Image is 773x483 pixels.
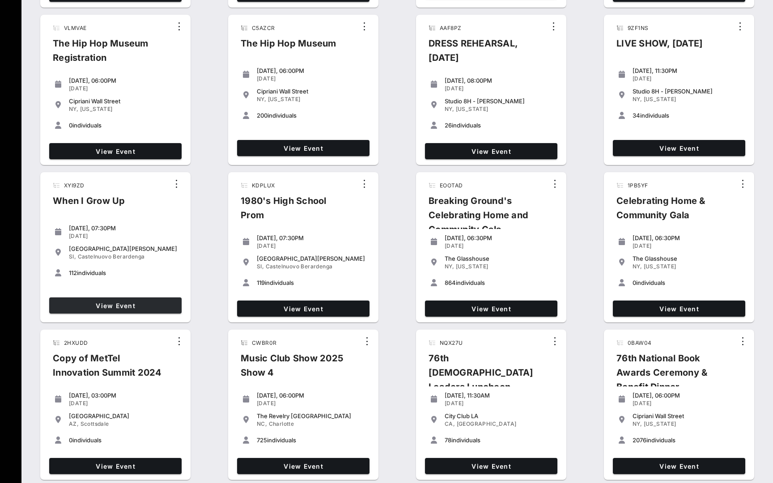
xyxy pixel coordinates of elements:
[53,462,178,470] span: View Event
[237,458,370,474] a: View Event
[49,143,182,159] a: View Event
[445,122,554,129] div: individuals
[69,97,178,105] div: Cipriani Wall Street
[64,339,88,346] span: 2HXUDD
[429,148,554,155] span: View Event
[445,263,454,270] span: NY,
[609,194,735,229] div: Celebrating Home & Community Gala
[234,351,360,387] div: Music Club Show 2025 Show 4
[69,122,178,129] div: individuals
[445,255,554,262] div: The Glasshouse
[445,242,554,250] div: [DATE]
[257,88,366,95] div: Cipriani Wall Street
[628,182,648,189] span: 1PB5YF
[237,301,370,317] a: View Event
[78,253,145,260] span: Castelnuovo Berardenga
[69,436,178,444] div: individuals
[616,462,742,470] span: View Event
[80,106,113,112] span: [US_STATE]
[425,301,557,317] a: View Event
[633,436,742,444] div: individuals
[633,112,640,119] span: 34
[445,85,554,92] div: [DATE]
[257,255,366,262] div: [GEOGRAPHIC_DATA][PERSON_NAME]
[257,263,264,270] span: SI,
[609,351,735,401] div: 76th National Book Awards Ceremony & Benefit Dinner
[633,279,636,286] span: 0
[69,420,79,427] span: AZ,
[69,122,72,129] span: 0
[53,302,178,309] span: View Event
[633,436,646,444] span: 2076
[64,182,84,189] span: XYI9ZD
[69,436,72,444] span: 0
[234,36,344,58] div: The Hip Hop Museum
[633,400,742,407] div: [DATE]
[633,96,642,102] span: NY,
[69,106,78,112] span: NY,
[616,144,742,152] span: View Event
[613,301,745,317] a: View Event
[69,77,178,84] div: [DATE], 06:00PM
[445,77,554,84] div: [DATE], 08:00PM
[456,263,488,270] span: [US_STATE]
[445,420,455,427] span: CA,
[633,75,742,82] div: [DATE]
[257,420,267,427] span: NC,
[613,140,745,156] a: View Event
[241,144,366,152] span: View Event
[69,85,178,92] div: [DATE]
[257,112,268,119] span: 200
[241,462,366,470] span: View Event
[457,420,517,427] span: [GEOGRAPHIC_DATA]
[69,392,178,399] div: [DATE], 03:00PM
[633,234,742,241] div: [DATE], 06:30PM
[445,279,456,286] span: 864
[46,351,172,387] div: Copy of MetTel Innovation Summit 2024
[644,263,676,270] span: [US_STATE]
[46,36,172,72] div: The Hip Hop Museum Registration
[633,255,742,262] div: The Glasshouse
[69,400,178,407] div: [DATE]
[268,96,301,102] span: [US_STATE]
[69,245,178,252] div: [GEOGRAPHIC_DATA][PERSON_NAME]
[633,263,642,270] span: NY,
[644,420,676,427] span: [US_STATE]
[633,67,742,74] div: [DATE], 11:30PM
[456,106,488,112] span: [US_STATE]
[257,242,366,250] div: [DATE]
[257,67,366,74] div: [DATE], 06:00PM
[49,297,182,314] a: View Event
[257,400,366,407] div: [DATE]
[69,269,178,276] div: individuals
[445,106,454,112] span: NY,
[252,25,275,31] span: C5AZCR
[440,182,463,189] span: EOOTAD
[440,25,461,31] span: AAF8PZ
[613,458,745,474] a: View Event
[257,112,366,119] div: individuals
[69,253,76,260] span: SI,
[445,97,554,105] div: Studio 8H - [PERSON_NAME]
[429,462,554,470] span: View Event
[633,279,742,286] div: individuals
[234,194,357,229] div: 1980's High School Prom
[81,420,109,427] span: Scottsdale
[257,279,366,286] div: individuals
[445,436,554,444] div: individuals
[266,263,333,270] span: Castelnuovo Berardenga
[616,305,742,313] span: View Event
[445,412,554,419] div: City Club LA
[49,458,182,474] a: View Event
[429,305,554,313] span: View Event
[257,436,366,444] div: individuals
[445,436,451,444] span: 78
[445,122,452,129] span: 26
[69,233,178,240] div: [DATE]
[269,420,294,427] span: Charlotte
[237,140,370,156] a: View Event
[252,182,275,189] span: KDPLUX
[425,458,557,474] a: View Event
[257,75,366,82] div: [DATE]
[69,225,178,232] div: [DATE], 07:30PM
